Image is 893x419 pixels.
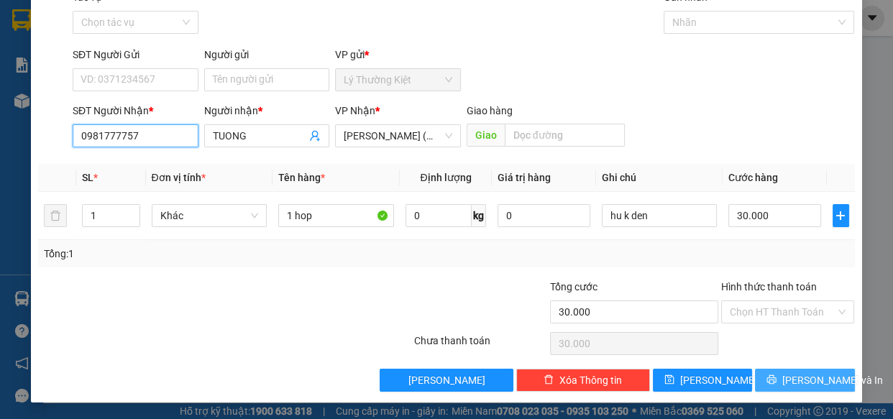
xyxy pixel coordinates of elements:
span: VP Nhận [335,105,375,116]
span: Giao hàng [467,105,513,116]
span: save [664,374,674,386]
label: Hình thức thanh toán [721,281,817,293]
button: printer[PERSON_NAME] và In [755,369,854,392]
input: 0 [498,204,590,227]
span: [PERSON_NAME] [680,372,757,388]
button: delete [44,204,67,227]
input: VD: Bàn, Ghế [278,204,394,227]
span: user-add [309,130,321,142]
div: Người gửi [204,47,330,63]
span: Tổng cước [550,281,597,293]
span: Cước hàng [728,172,778,183]
span: printer [766,374,777,386]
span: Xóa Thông tin [559,372,622,388]
input: Ghi Chú [602,204,718,227]
div: Tổng: 1 [44,246,346,262]
span: kg [472,204,486,227]
span: Tên hàng [278,172,325,183]
div: VP gửi [335,47,461,63]
div: SĐT Người Nhận [73,103,198,119]
span: Khác [160,205,259,226]
span: SL [82,172,93,183]
div: SĐT Người Gửi [73,47,198,63]
span: [PERSON_NAME] và In [782,372,883,388]
span: [PERSON_NAME] [408,372,485,388]
span: Định lượng [420,172,471,183]
span: Giá trị hàng [498,172,551,183]
div: Người nhận [204,103,330,119]
button: save[PERSON_NAME] [653,369,752,392]
button: deleteXóa Thông tin [516,369,650,392]
span: Lý Thường Kiệt [344,69,452,91]
div: Chưa thanh toán [413,333,549,358]
button: plus [833,204,849,227]
th: Ghi chú [596,164,723,192]
button: [PERSON_NAME] [380,369,513,392]
span: Đơn vị tính [152,172,206,183]
input: Dọc đường [505,124,625,147]
span: plus [833,210,848,221]
span: Giao [467,124,505,147]
span: delete [544,374,554,386]
span: Mỹ Hương (Hàng) [344,125,452,147]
